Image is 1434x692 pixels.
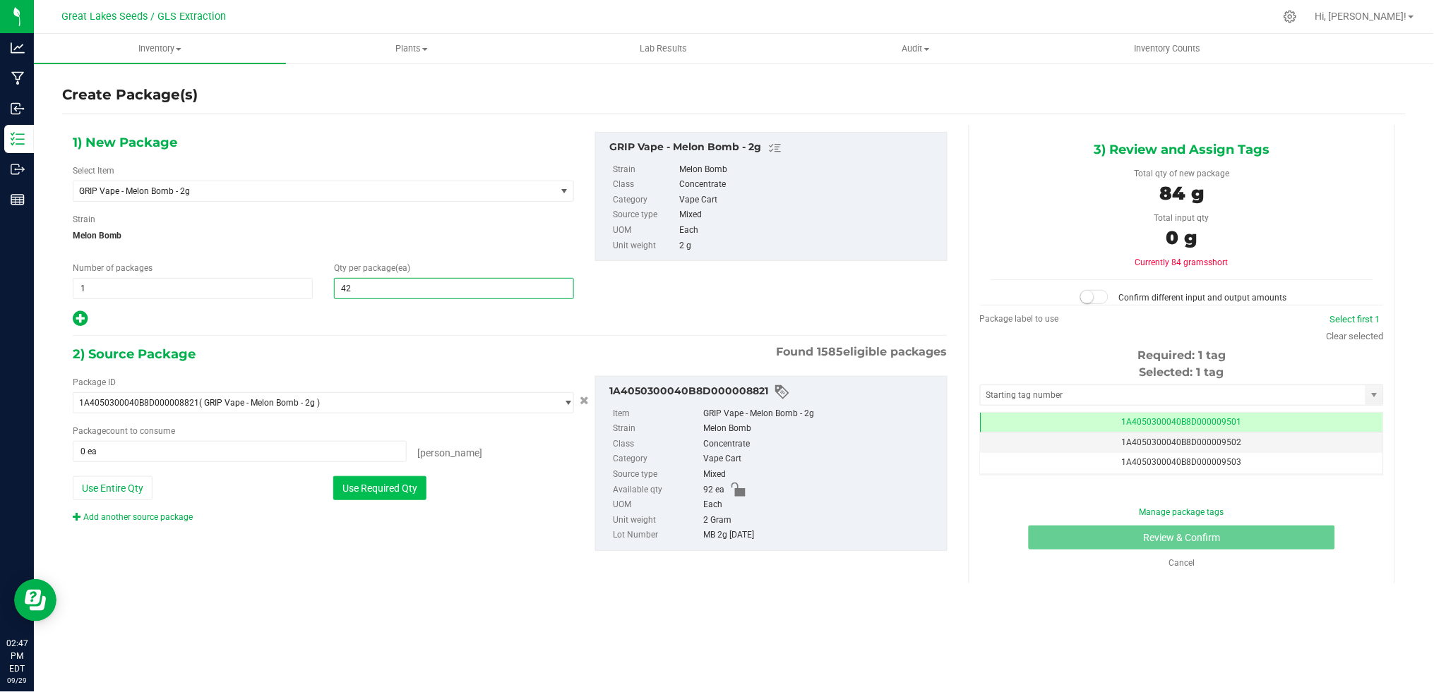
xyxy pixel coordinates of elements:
[679,207,939,223] div: Mixed
[791,42,1041,55] span: Audit
[1140,507,1224,517] a: Manage package tags
[613,513,700,528] label: Unit weight
[1135,257,1229,267] span: Currently 84 grams
[609,384,940,401] div: 1A4050300040B8D000008821
[613,482,700,498] label: Available qty
[73,344,196,365] span: 2) Source Package
[79,186,531,196] span: GRIP Vape - Melon Bomb - 2g
[73,512,193,522] a: Add another source package
[73,476,153,500] button: Use Entire Qty
[73,317,88,327] span: Add new output
[6,675,28,686] p: 09/29
[73,132,177,153] span: 1) New Package
[1209,257,1229,267] span: short
[14,579,56,621] iframe: Resource center
[62,85,198,105] h4: Create Package(s)
[333,476,426,500] button: Use Required Qty
[613,451,700,467] label: Category
[703,497,939,513] div: Each
[790,34,1042,63] a: Audit
[1029,526,1335,550] button: Review & Confirm
[703,451,939,467] div: Vape Cart
[556,181,573,201] span: select
[1281,10,1299,23] div: Manage settings
[679,193,939,208] div: Vape Cart
[703,421,939,437] div: Melon Bomb
[679,162,939,178] div: Melon Bomb
[703,513,939,528] div: 2 Gram
[556,393,573,413] span: select
[106,426,128,436] span: count
[613,437,700,452] label: Class
[11,132,25,146] inline-svg: Inventory
[11,193,25,207] inline-svg: Reports
[62,11,227,23] span: Great Lakes Seeds / GLS Extraction
[613,193,676,208] label: Category
[1366,385,1383,405] span: select
[73,426,175,436] span: Package to consume
[613,162,676,178] label: Strain
[613,223,676,238] label: UOM
[1154,213,1209,223] span: Total input qty
[1134,169,1229,178] span: Total qty of new package
[1094,139,1269,160] span: 3) Review and Assign Tags
[980,314,1059,324] span: Package label to use
[703,528,939,543] div: MB 2g [DATE]
[538,34,790,63] a: Lab Results
[1166,226,1197,249] span: 0 g
[1140,365,1224,379] span: Selected: 1 tag
[1169,558,1195,568] a: Cancel
[73,442,406,461] input: 0 ea
[1122,417,1242,427] span: 1A4050300040B8D000009501
[73,263,153,273] span: Number of packages
[703,467,939,482] div: Mixed
[11,102,25,116] inline-svg: Inbound
[703,437,939,452] div: Concentrate
[679,238,939,254] div: 2 g
[1330,314,1380,324] a: Select first 1
[1315,11,1407,22] span: Hi, [PERSON_NAME]!
[417,447,482,459] span: [PERSON_NAME]
[613,177,676,193] label: Class
[11,162,25,176] inline-svg: Outbound
[613,467,700,482] label: Source type
[679,223,939,238] div: Each
[73,164,114,177] label: Select Item
[1042,34,1294,63] a: Inventory Counts
[613,497,700,513] label: UOM
[334,263,410,273] span: Qty per package
[703,482,724,498] span: 92 ea
[613,421,700,437] label: Strain
[613,406,700,422] label: Item
[1116,42,1220,55] span: Inventory Counts
[73,225,574,246] span: Melon Bomb
[777,344,948,360] span: Found eligible packages
[613,528,700,543] label: Lot Number
[1122,457,1242,467] span: 1A4050300040B8D000009503
[286,34,538,63] a: Plants
[703,406,939,422] div: GRIP Vape - Melon Bomb - 2g
[613,207,676,223] label: Source type
[73,279,312,298] input: 1
[818,345,844,358] span: 1585
[73,213,95,226] label: Strain
[287,42,537,55] span: Plants
[679,177,939,193] div: Concentrate
[1159,182,1204,205] span: 84 g
[11,71,25,85] inline-svg: Manufacturing
[199,398,320,408] span: ( GRIP Vape - Melon Bomb - 2g )
[395,263,410,273] span: (ea)
[34,42,286,55] span: Inventory
[1327,331,1384,341] a: Clear selected
[6,637,28,675] p: 02:47 PM EDT
[73,377,116,387] span: Package ID
[621,42,707,55] span: Lab Results
[981,385,1366,405] input: Starting tag number
[1137,348,1226,362] span: Required: 1 tag
[613,238,676,254] label: Unit weight
[34,34,286,63] a: Inventory
[1122,437,1242,447] span: 1A4050300040B8D000009502
[609,140,940,157] div: GRIP Vape - Melon Bomb - 2g
[575,391,593,411] button: Cancel button
[11,41,25,55] inline-svg: Analytics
